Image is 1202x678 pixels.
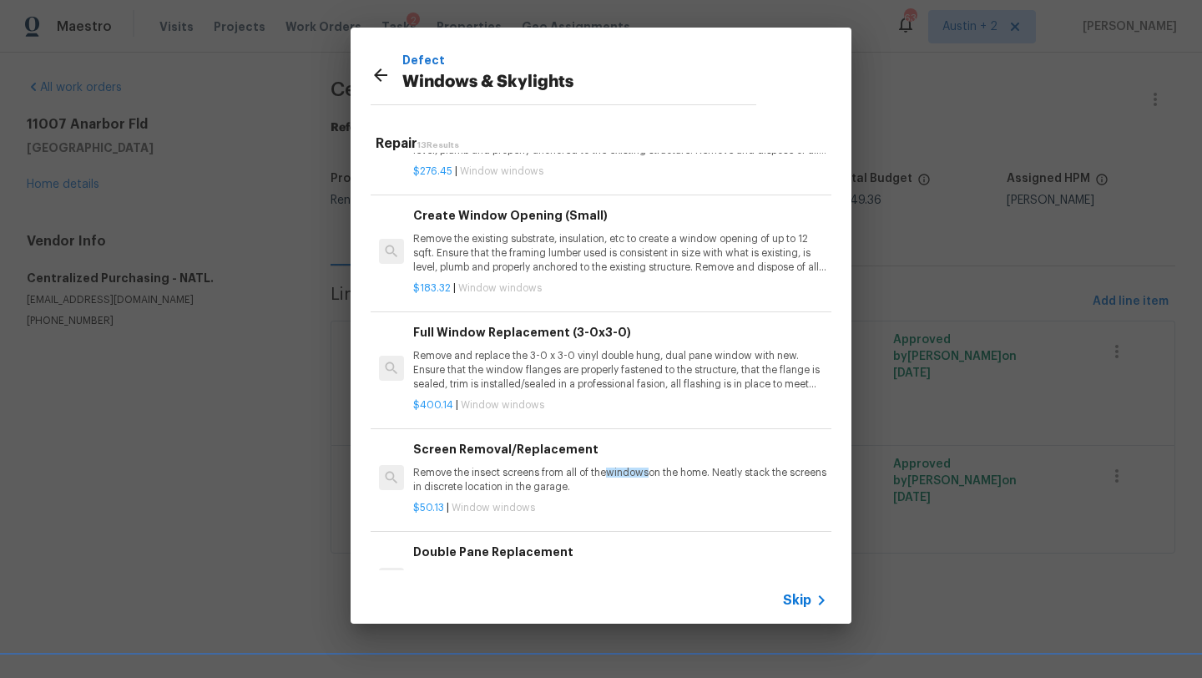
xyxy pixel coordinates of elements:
[413,232,827,275] p: Remove the existing substrate, insulation, etc to create a window opening of up to 12 sqft. Ensur...
[413,503,444,513] span: $50.13
[413,164,827,179] p: |
[413,349,827,392] p: Remove and replace the 3-0 x 3-0 vinyl double hung, dual pane window with new. Ensure that the wi...
[376,135,831,153] h5: Repair
[460,166,543,176] span: Window windows
[458,283,542,293] span: Window windows
[413,440,827,458] h6: Screen Removal/Replacement
[461,400,544,410] span: Window windows
[413,323,827,342] h6: Full Window Replacement (3-0x3-0)
[452,503,535,513] span: Window windows
[413,466,827,494] p: Remove the insect screens from all of the on the home. Neatly stack the screens in discrete locat...
[402,69,756,96] p: Windows & Skylights
[413,398,827,412] p: |
[413,569,827,597] p: Remove, replace and reglaze the broken/damaged thermal double pane of glass with a new sealed/ins...
[413,543,827,561] h6: Double Pane Replacement
[413,400,453,410] span: $400.14
[783,592,811,609] span: Skip
[413,166,452,176] span: $276.45
[413,283,451,293] span: $183.32
[413,206,827,225] h6: Create Window Opening (Small)
[417,141,459,149] span: 13 Results
[413,501,827,515] p: |
[606,468,649,478] span: windows
[413,281,827,296] p: |
[402,51,756,69] p: Defect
